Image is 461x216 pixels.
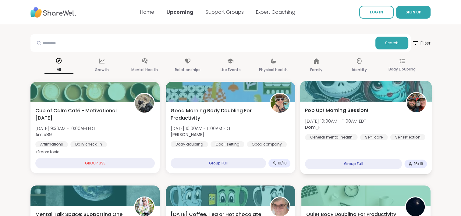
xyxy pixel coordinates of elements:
img: Amie89 [135,94,154,113]
div: Affirmations [35,141,68,147]
span: [DATE] 10:00AM - 11:00AM EDT [171,125,231,131]
a: Expert Coaching [256,9,295,16]
div: GROUP LIVE [35,158,155,168]
p: Body Doubling [388,66,416,73]
span: 10 / 10 [278,161,287,166]
div: Body doubling [171,141,208,147]
a: LOG IN [359,6,394,19]
div: General mental health [305,134,357,140]
b: Amie89 [35,131,52,138]
div: Group Full [305,159,402,169]
span: LOG IN [370,9,383,15]
span: [DATE] 10:00AM - 11:00AM EDT [305,118,366,124]
div: Group Full [171,158,266,168]
b: [PERSON_NAME] [171,131,204,138]
button: Search [375,37,408,49]
p: Life Events [220,66,240,74]
div: Self-care [360,134,388,140]
div: Daily check-in [70,141,107,147]
span: [DATE] 9:30AM - 10:00AM EDT [35,125,95,131]
a: Support Groups [206,9,244,16]
p: Growth [95,66,109,74]
span: 16 / 16 [414,161,423,166]
p: All [44,66,73,74]
b: Dom_F [305,124,321,130]
img: ShareWell Nav Logo [30,4,76,21]
p: Physical Health [259,66,288,74]
span: Cup of Calm Café - Motivational [DATE] [35,107,127,122]
div: Goal-setting [211,141,244,147]
p: Family [310,66,322,74]
span: SIGN UP [406,9,421,15]
span: Filter [412,36,431,50]
p: Mental Health [131,66,158,74]
button: Filter [412,34,431,52]
p: Relationships [175,66,200,74]
span: Pop Up! Morning Session! [305,107,368,114]
button: SIGN UP [396,6,431,19]
a: Home [140,9,154,16]
img: Dom_F [407,93,426,112]
p: Identity [352,66,367,74]
div: Good company [247,141,287,147]
span: Good Morning Body Doubling For Productivity [171,107,263,122]
a: Upcoming [166,9,193,16]
img: Adrienne_QueenOfTheDawn [271,94,289,113]
div: Self reflection [390,134,425,140]
span: Search [385,40,399,46]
